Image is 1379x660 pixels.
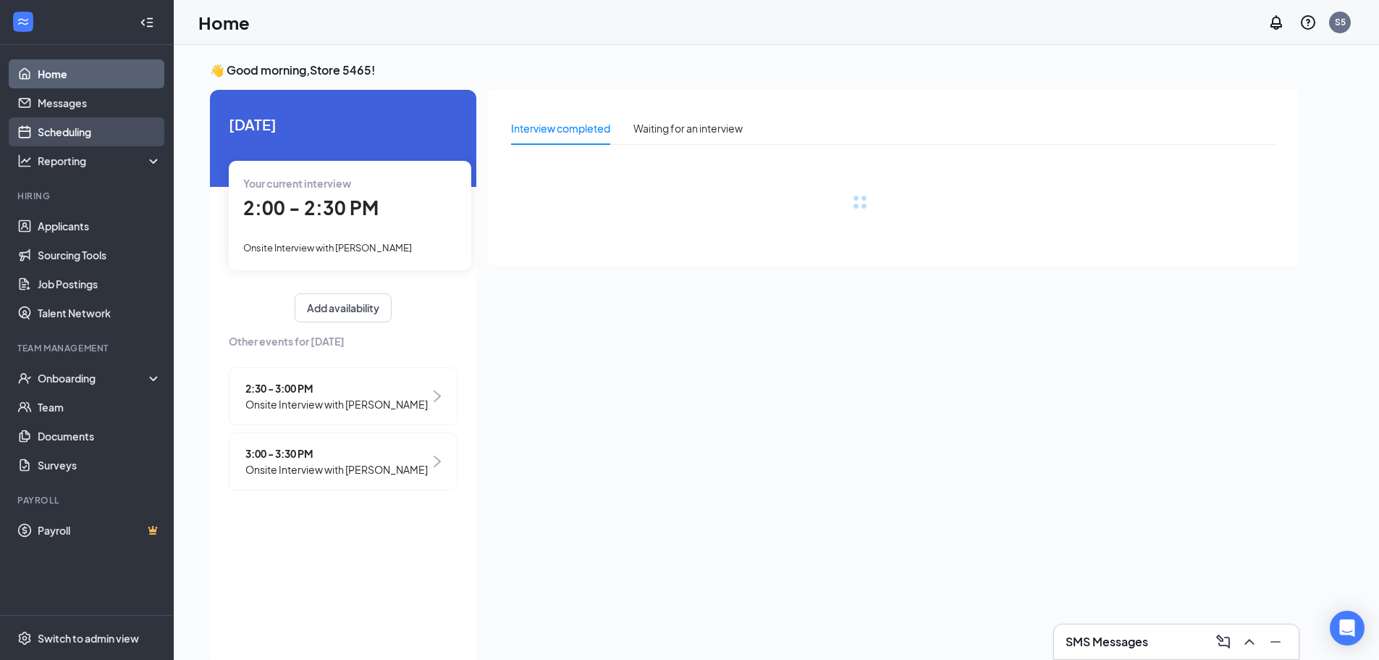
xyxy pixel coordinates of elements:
[210,62,1299,78] h3: 👋 Good morning, Store 5465 !
[38,371,149,385] div: Onboarding
[140,15,154,30] svg: Collapse
[17,371,32,385] svg: UserCheck
[38,117,161,146] a: Scheduling
[38,631,139,646] div: Switch to admin view
[511,120,610,136] div: Interview completed
[1241,633,1258,651] svg: ChevronUp
[245,380,428,396] span: 2:30 - 3:00 PM
[633,120,743,136] div: Waiting for an interview
[243,196,379,220] span: 2:00 - 2:30 PM
[17,190,159,202] div: Hiring
[1215,633,1232,651] svg: ComposeMessage
[198,10,250,35] h1: Home
[245,396,428,412] span: Onsite Interview with [PERSON_NAME]
[38,422,161,451] a: Documents
[38,212,161,241] a: Applicants
[1299,14,1317,31] svg: QuestionInfo
[1212,630,1235,653] button: ComposeMessage
[17,494,159,506] div: Payroll
[38,270,161,298] a: Job Postings
[229,113,457,135] span: [DATE]
[38,59,161,88] a: Home
[245,446,428,461] span: 3:00 - 3:30 PM
[243,242,412,254] span: Onsite Interview with [PERSON_NAME]
[243,177,351,190] span: Your current interview
[16,14,30,29] svg: WorkstreamLogo
[1238,630,1261,653] button: ChevronUp
[17,342,159,354] div: Team Management
[38,88,161,117] a: Messages
[1267,633,1284,651] svg: Minimize
[245,461,428,477] span: Onsite Interview with [PERSON_NAME]
[295,293,392,322] button: Add availability
[1264,630,1287,653] button: Minimize
[1330,611,1365,646] div: Open Intercom Messenger
[38,154,162,168] div: Reporting
[1268,14,1285,31] svg: Notifications
[1066,634,1148,650] h3: SMS Messages
[38,241,161,270] a: Sourcing Tools
[38,298,161,327] a: Talent Network
[17,154,32,168] svg: Analysis
[38,516,161,545] a: PayrollCrown
[38,451,161,480] a: Surveys
[38,393,161,422] a: Team
[229,333,457,349] span: Other events for [DATE]
[17,631,32,646] svg: Settings
[1335,16,1346,28] div: S5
